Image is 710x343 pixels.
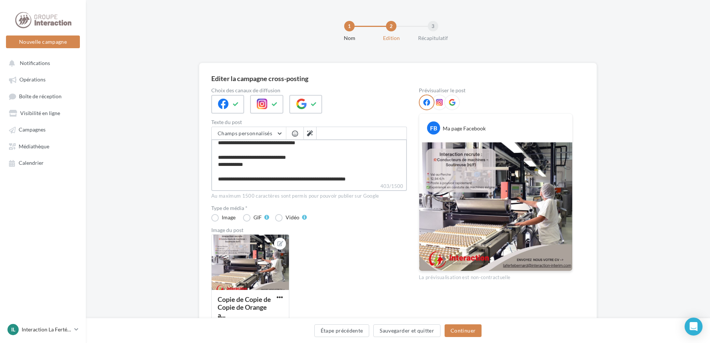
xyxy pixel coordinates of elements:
[419,88,573,93] div: Prévisualiser le post
[211,75,308,82] div: Editer la campagne cross-posting
[286,215,299,220] div: Vidéo
[4,156,81,169] a: Calendrier
[6,322,80,337] a: IL Interaction La Ferté [PERSON_NAME]
[20,110,60,116] span: Visibilité en ligne
[4,89,81,103] a: Boîte de réception
[428,21,438,31] div: 3
[6,35,80,48] button: Nouvelle campagne
[326,34,373,42] div: Nom
[253,215,262,220] div: GIF
[386,21,396,31] div: 2
[22,326,71,333] p: Interaction La Ferté [PERSON_NAME]
[4,139,81,153] a: Médiathèque
[19,93,62,99] span: Boîte de réception
[218,130,272,136] span: Champs personnalisés
[19,143,49,149] span: Médiathèque
[409,34,457,42] div: Récapitulatif
[211,193,407,200] div: Au maximum 1500 caractères sont permis pour pouvoir publier sur Google
[419,271,573,281] div: La prévisualisation est non-contractuelle
[344,21,355,31] div: 1
[19,77,46,83] span: Opérations
[211,206,407,211] label: Type de média *
[20,60,50,66] span: Notifications
[11,326,15,333] span: IL
[19,160,44,166] span: Calendrier
[218,295,271,319] div: Copie de Copie de Copie de Orange a...
[4,72,81,86] a: Opérations
[445,324,482,337] button: Continuer
[367,34,415,42] div: Edition
[4,56,78,69] button: Notifications
[222,215,236,220] div: Image
[4,106,81,120] a: Visibilité en ligne
[19,127,46,133] span: Campagnes
[211,182,407,191] label: 403/1500
[4,123,81,136] a: Campagnes
[373,324,440,337] button: Sauvegarder et quitter
[211,120,407,125] label: Texte du post
[212,127,286,140] button: Champs personnalisés
[427,121,440,135] div: FB
[685,318,703,336] div: Open Intercom Messenger
[443,125,486,132] div: Ma page Facebook
[211,88,407,93] label: Choix des canaux de diffusion
[314,324,370,337] button: Étape précédente
[211,228,407,233] div: Image du post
